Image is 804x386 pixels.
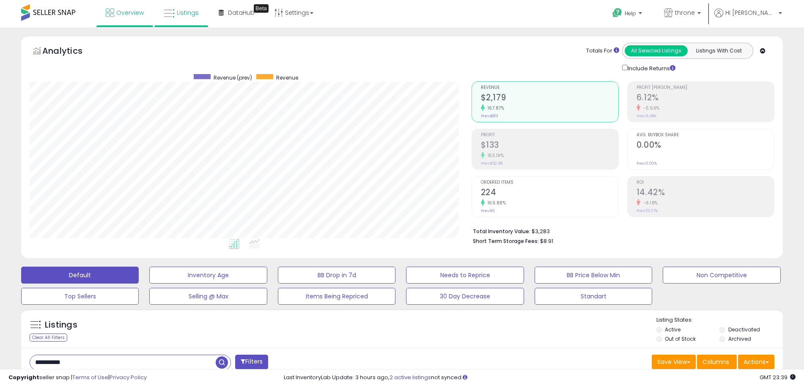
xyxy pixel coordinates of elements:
[637,85,774,90] span: Profit [PERSON_NAME]
[406,267,524,284] button: Needs to Reprice
[481,93,618,104] h2: $2,179
[45,319,77,331] h5: Listings
[728,335,751,342] label: Archived
[406,288,524,305] button: 30 Day Decrease
[481,140,618,152] h2: $133
[235,355,268,369] button: Filters
[640,200,658,206] small: -6.18%
[485,152,504,159] small: 153.19%
[254,4,269,13] div: Tooltip anchor
[110,373,147,381] a: Privacy Policy
[640,105,660,111] small: -5.56%
[228,8,255,17] span: DataHub
[725,8,776,17] span: Hi [PERSON_NAME]
[637,180,774,185] span: ROI
[625,10,636,17] span: Help
[586,47,619,55] div: Totals For
[481,85,618,90] span: Revenue
[481,161,502,166] small: Prev: $52.68
[637,208,658,213] small: Prev: 15.37%
[637,187,774,199] h2: 14.42%
[637,161,657,166] small: Prev: 0.00%
[473,226,768,236] li: $3,283
[652,355,696,369] button: Save View
[481,113,498,119] small: Prev: $813
[665,335,696,342] label: Out of Stock
[675,8,695,17] span: throne
[656,316,783,324] p: Listing States:
[390,373,431,381] a: 2 active listings
[42,45,99,59] h5: Analytics
[177,8,199,17] span: Listings
[697,355,737,369] button: Columns
[116,8,144,17] span: Overview
[284,374,796,382] div: Last InventoryLab Update: 3 hours ago, not synced.
[278,267,395,284] button: BB Drop in 7d
[149,267,267,284] button: Inventory Age
[30,334,67,342] div: Clear All Filters
[637,140,774,152] h2: 0.00%
[637,133,774,138] span: Avg. Buybox Share
[637,113,656,119] small: Prev: 6.48%
[21,288,139,305] button: Top Sellers
[616,63,686,73] div: Include Returns
[481,133,618,138] span: Profit
[473,237,539,245] b: Short Term Storage Fees:
[606,1,650,28] a: Help
[687,45,750,56] button: Listings With Cost
[728,326,760,333] label: Deactivated
[540,237,553,245] span: $8.91
[485,105,505,111] small: 167.87%
[481,208,495,213] small: Prev: 83
[21,267,139,284] button: Default
[612,8,623,18] i: Get Help
[276,74,298,81] span: Revenue
[665,326,681,333] label: Active
[637,93,774,104] h2: 6.12%
[738,355,774,369] button: Actions
[278,288,395,305] button: Items Being Repriced
[714,8,782,28] a: Hi [PERSON_NAME]
[760,373,796,381] span: 2025-09-11 23:39 GMT
[473,228,530,235] b: Total Inventory Value:
[8,373,39,381] strong: Copyright
[663,267,780,284] button: Non Competitive
[535,267,652,284] button: BB Price Below Min
[485,200,506,206] small: 169.88%
[149,288,267,305] button: Selling @ Max
[214,74,252,81] span: Revenue (prev)
[702,358,729,366] span: Columns
[72,373,108,381] a: Terms of Use
[481,180,618,185] span: Ordered Items
[625,45,688,56] button: All Selected Listings
[535,288,652,305] button: Standart
[8,374,147,382] div: seller snap | |
[481,187,618,199] h2: 224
